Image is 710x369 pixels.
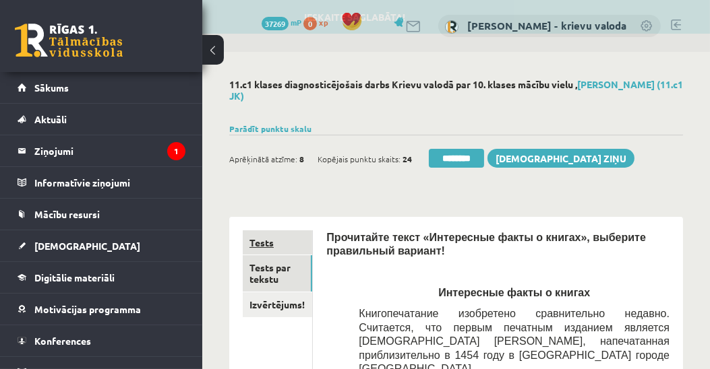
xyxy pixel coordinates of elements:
[18,325,185,356] a: Konferences
[34,271,115,283] span: Digitālie materiāli
[229,79,683,102] h2: 11.c1 klases diagnosticējošais darbs Krievu valodā par 10. klases mācību vielu ,
[243,230,312,255] a: Tests
[243,292,312,317] a: Izvērtējums!
[326,232,646,257] span: Прочитайте текст «Интересные факты о книгах», выберите правильный вариант!
[34,113,67,125] span: Aktuāli
[34,335,91,347] span: Konferences
[18,167,185,198] a: Informatīvie ziņojumi
[167,142,185,160] i: 1
[15,24,123,57] a: Rīgas 1. Tālmācības vidusskola
[229,78,683,102] a: [PERSON_NAME] (11.c1 JK)
[18,230,185,261] a: [DEMOGRAPHIC_DATA]
[34,135,185,166] legend: Ziņojumi
[229,149,297,169] span: Aprēķinātā atzīme:
[18,104,185,135] a: Aktuāli
[243,255,312,292] a: Tests par tekstu
[34,208,100,220] span: Mācību resursi
[18,72,185,103] a: Sākums
[438,287,590,298] span: Интересные факты о книгах
[18,199,185,230] a: Mācību resursi
[318,149,401,169] span: Kopējais punktu skaits:
[18,262,185,293] a: Digitālie materiāli
[487,149,634,168] a: [DEMOGRAPHIC_DATA] ziņu
[34,240,140,252] span: [DEMOGRAPHIC_DATA]
[18,294,185,325] a: Motivācijas programma
[34,303,141,315] span: Motivācijas programma
[403,149,412,169] span: 24
[34,167,185,198] legend: Informatīvie ziņojumi
[18,135,185,166] a: Ziņojumi1
[229,123,312,134] a: Parādīt punktu skalu
[299,149,304,169] span: 8
[34,81,69,94] span: Sākums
